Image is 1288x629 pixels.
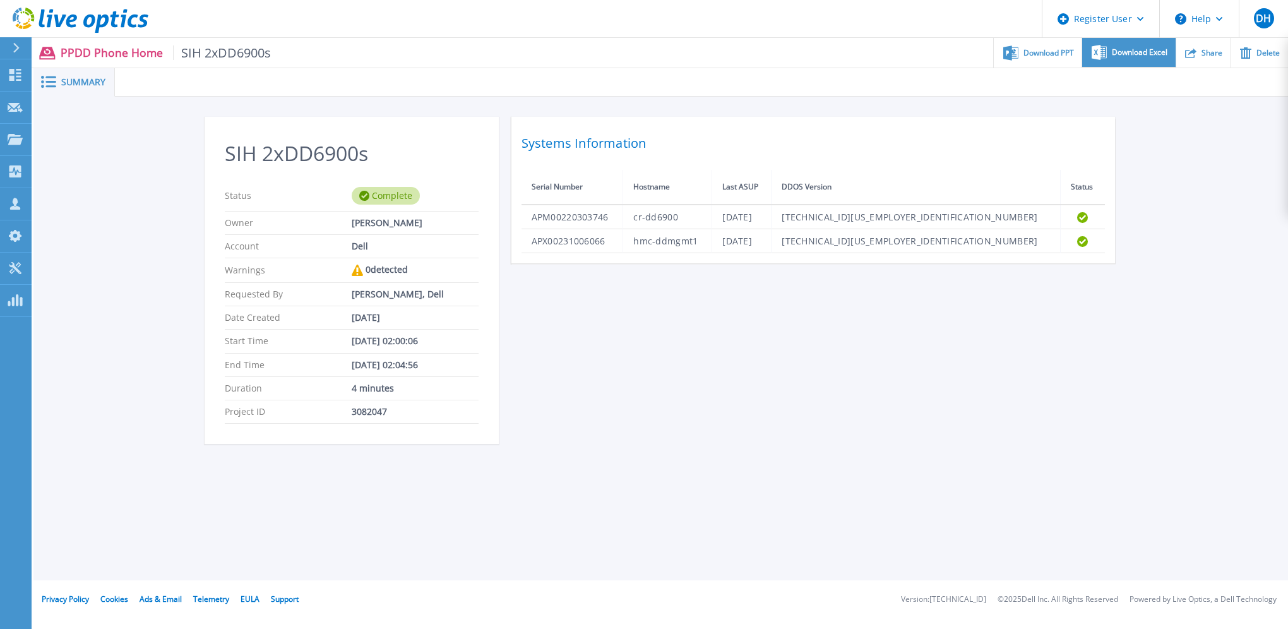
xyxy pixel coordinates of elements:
[173,45,271,60] span: SIH 2xDD6900s
[352,265,479,276] div: 0 detected
[352,218,479,228] div: [PERSON_NAME]
[712,229,772,253] td: [DATE]
[352,336,479,346] div: [DATE] 02:00:06
[271,594,299,604] a: Support
[193,594,229,604] a: Telemetry
[140,594,182,604] a: Ads & Email
[352,313,479,323] div: [DATE]
[100,594,128,604] a: Cookies
[352,407,479,417] div: 3082047
[772,170,1060,205] th: DDOS Version
[522,229,623,253] td: APX00231006066
[225,289,352,299] p: Requested By
[61,45,271,60] p: PPDD Phone Home
[352,383,479,393] div: 4 minutes
[1130,596,1277,604] li: Powered by Live Optics, a Dell Technology
[225,360,352,370] p: End Time
[241,594,259,604] a: EULA
[352,241,479,251] div: Dell
[352,289,479,299] div: [PERSON_NAME], Dell
[623,229,712,253] td: hmc-ddmgmt1
[1202,49,1222,57] span: Share
[352,360,479,370] div: [DATE] 02:04:56
[225,313,352,323] p: Date Created
[42,594,89,604] a: Privacy Policy
[1256,13,1271,23] span: DH
[522,170,623,205] th: Serial Number
[225,407,352,417] p: Project ID
[901,596,986,604] li: Version: [TECHNICAL_ID]
[712,205,772,229] td: [DATE]
[522,205,623,229] td: APM00220303746
[1112,49,1167,56] span: Download Excel
[712,170,772,205] th: Last ASUP
[225,241,352,251] p: Account
[1023,49,1074,57] span: Download PPT
[352,187,420,205] div: Complete
[1060,170,1104,205] th: Status
[225,142,479,165] h2: SIH 2xDD6900s
[998,596,1118,604] li: © 2025 Dell Inc. All Rights Reserved
[623,205,712,229] td: cr-dd6900
[225,336,352,346] p: Start Time
[623,170,712,205] th: Hostname
[225,383,352,393] p: Duration
[61,78,105,87] span: Summary
[225,218,352,228] p: Owner
[772,205,1060,229] td: [TECHNICAL_ID][US_EMPLOYER_IDENTIFICATION_NUMBER]
[225,187,352,205] p: Status
[522,132,1105,155] h2: Systems Information
[225,265,352,276] p: Warnings
[1256,49,1280,57] span: Delete
[772,229,1060,253] td: [TECHNICAL_ID][US_EMPLOYER_IDENTIFICATION_NUMBER]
